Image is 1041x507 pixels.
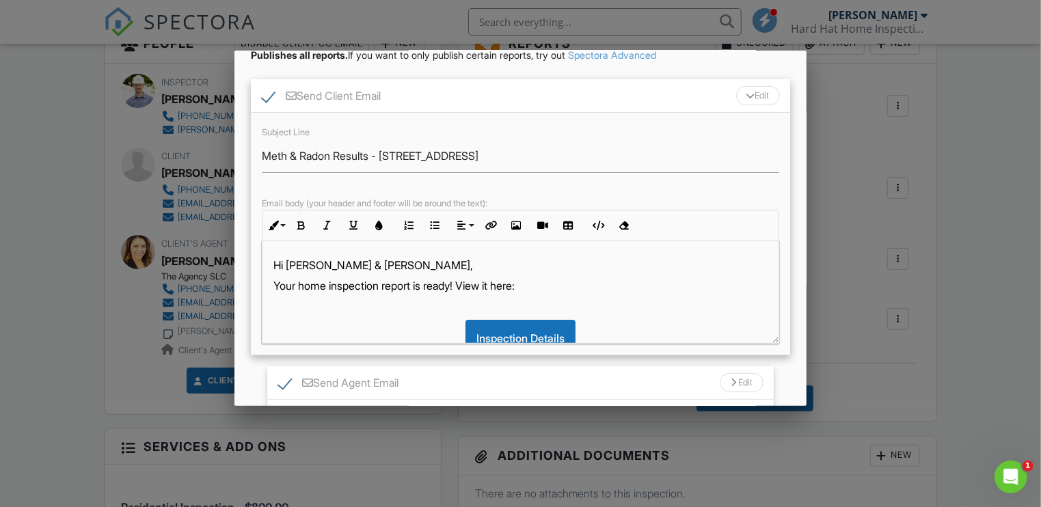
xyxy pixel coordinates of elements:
label: Send Client Email [262,90,381,107]
strong: Publishes all reports. [251,49,348,61]
iframe: Intercom live chat [995,461,1027,493]
button: Clear Formatting [610,213,636,238]
button: Ordered List [396,213,422,238]
button: Insert Video [529,213,555,238]
span: 1 [1023,461,1033,471]
a: Inspection Details [465,331,576,345]
p: Your home inspection report is ready! View it here: [273,278,768,293]
div: Inspection Details [465,320,576,357]
label: Send Agent Email [278,376,398,394]
div: Edit [720,373,763,392]
div: Edit [736,86,780,105]
label: Email body (your header and footer will be around the text): [262,198,487,208]
button: Code View [584,213,610,238]
button: Insert Image (⌘P) [503,213,529,238]
span: If you want to only publish certain reports, try out [251,49,565,61]
button: Insert Table [555,213,581,238]
button: Align [451,213,477,238]
button: Insert Link (⌘K) [477,213,503,238]
button: Inline Style [262,213,288,238]
button: Unordered List [422,213,448,238]
button: Bold (⌘B) [288,213,314,238]
a: Spectora Advanced [568,49,656,61]
p: Hi [PERSON_NAME] & [PERSON_NAME] , [273,258,768,273]
label: Subject Line [262,127,310,137]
